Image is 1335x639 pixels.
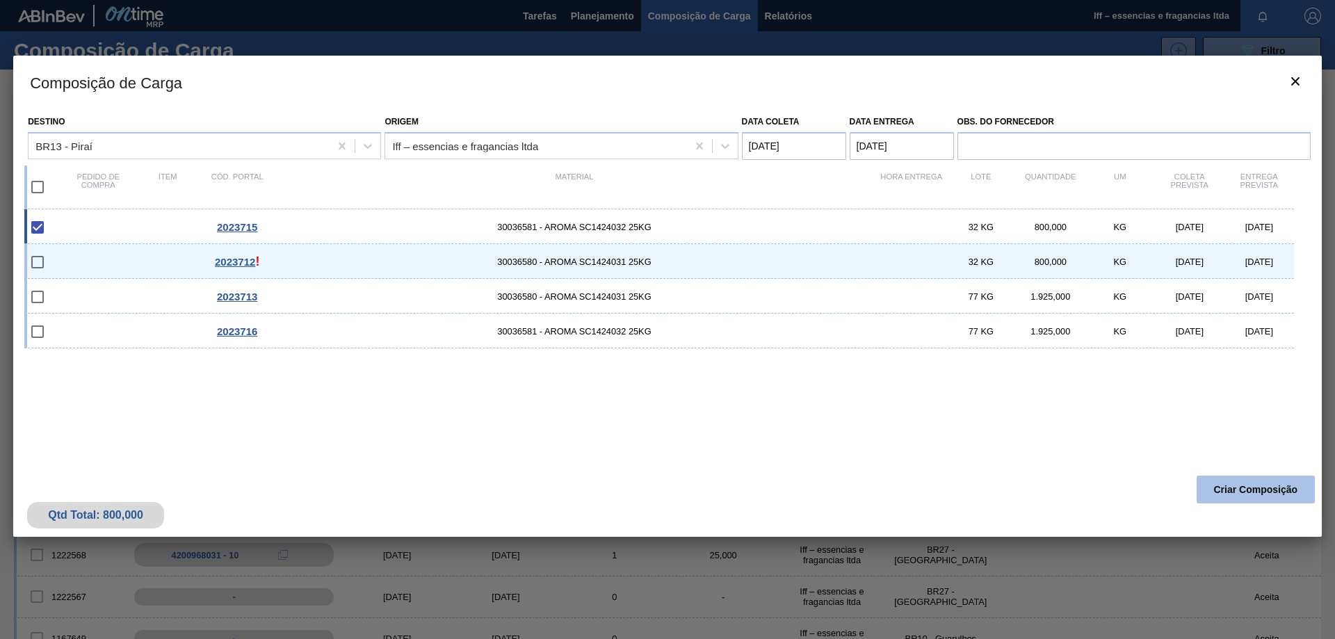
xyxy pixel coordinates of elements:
[1016,257,1085,267] div: 800,000
[272,326,877,337] span: 30036581 - AROMA SC1424032 25KG
[1016,291,1085,302] div: 1.925,000
[202,291,272,302] div: Ir para o Pedido
[946,291,1016,302] div: 77 KG
[272,222,877,232] span: 30036581 - AROMA SC1424032 25KG
[13,56,1322,108] h3: Composição de Carga
[217,325,257,337] span: 2023716
[1085,222,1155,232] div: KG
[1224,172,1294,202] div: Entrega Prevista
[1155,172,1224,202] div: Coleta Prevista
[1016,326,1085,337] div: 1.925,000
[272,291,877,302] span: 30036580 - AROMA SC1424031 25KG
[850,117,914,127] label: Data entrega
[255,254,259,268] span: !
[1224,257,1294,267] div: [DATE]
[38,509,154,521] div: Qtd Total: 800,000
[385,117,419,127] label: Origem
[1224,291,1294,302] div: [DATE]
[742,132,846,160] input: dd/mm/yyyy
[1155,326,1224,337] div: [DATE]
[202,221,272,233] div: Ir para o Pedido
[202,325,272,337] div: Ir para o Pedido
[1085,172,1155,202] div: UM
[1224,222,1294,232] div: [DATE]
[35,140,92,152] div: BR13 - Piraí
[217,291,257,302] span: 2023713
[1155,257,1224,267] div: [DATE]
[1155,222,1224,232] div: [DATE]
[946,222,1016,232] div: 32 KG
[202,172,272,202] div: Cód. Portal
[946,257,1016,267] div: 32 KG
[272,257,877,267] span: 30036580 - AROMA SC1424031 25KG
[1224,326,1294,337] div: [DATE]
[272,172,877,202] div: Material
[63,172,133,202] div: Pedido de compra
[392,140,538,152] div: Iff – essencias e fragancias ltda
[215,256,255,268] span: 2023712
[742,117,800,127] label: Data coleta
[946,326,1016,337] div: 77 KG
[946,172,1016,202] div: Lote
[217,221,257,233] span: 2023715
[1016,172,1085,202] div: Quantidade
[202,254,272,269] div: Este pedido faz parte de outra Composição de Carga, ir para o pedido
[877,172,946,202] div: Hora Entrega
[1085,257,1155,267] div: KG
[850,132,954,160] input: dd/mm/yyyy
[28,117,65,127] label: Destino
[957,112,1311,132] label: Obs. do Fornecedor
[1085,326,1155,337] div: KG
[1155,291,1224,302] div: [DATE]
[1197,476,1315,503] button: Criar Composição
[1016,222,1085,232] div: 800,000
[133,172,202,202] div: Item
[1085,291,1155,302] div: KG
